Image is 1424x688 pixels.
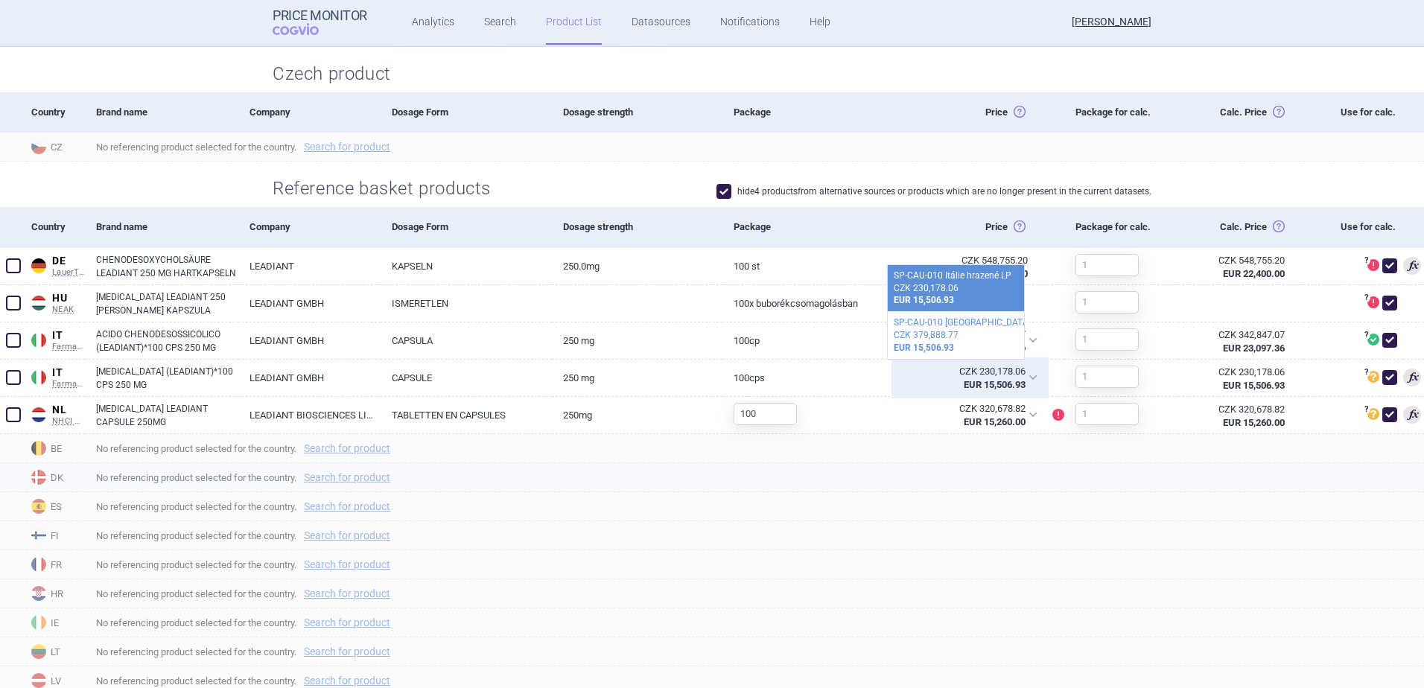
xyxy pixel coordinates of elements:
strong: EUR 22,400.00 [1223,268,1285,279]
img: Belgium [31,441,46,456]
strong: EUR 15,260.00 [964,416,1026,427]
div: Package [722,207,893,247]
div: Dosage strength [552,207,722,247]
a: CAPSULA [381,322,551,359]
a: NLNLNHCI Medicijnkosten [27,401,85,427]
span: Lowest price [1403,369,1421,386]
img: Italy [31,333,46,348]
div: Country [27,92,85,133]
a: 250 MG [552,322,722,359]
img: Spain [31,499,46,514]
img: Ireland [31,615,46,630]
abbr: SP-CAU-010 Nizozemsko hrazené LP [904,402,1026,429]
a: TABLETTEN EN CAPSULES [381,397,551,433]
span: IE [27,612,85,631]
a: CAPSULE [381,360,551,396]
div: Package for calc. [1064,92,1178,133]
strong: EUR 15,506.93 [964,379,1026,390]
a: Search for product [304,472,390,482]
img: Latvia [31,673,46,688]
a: Search for product [304,559,390,570]
a: Search for product [304,530,390,541]
a: ITITFarmadati [27,363,85,389]
a: LEADIANT GMBH [238,322,381,359]
span: ? [1361,405,1370,414]
div: Company [238,92,381,133]
strong: Price Monitor [273,8,367,23]
a: 100CP [722,322,893,359]
div: Brand name [85,92,238,133]
input: 1 [1075,254,1139,276]
a: Search for product [304,646,390,657]
div: CZK 342,847.07 [1189,328,1285,342]
span: ES [27,496,85,515]
a: Search for product [304,675,390,686]
span: Farmadati [52,379,85,389]
img: Finland [31,528,46,543]
a: CZK 548,755.20EUR 22,400.00 [1178,248,1303,287]
span: IT [52,366,85,380]
span: ? [1361,293,1370,302]
span: HU [52,292,85,305]
a: LEADIANT BIOSCIENCES LIMITED [238,397,381,433]
input: 1 [1075,366,1139,388]
h2: Czech product [273,62,1151,86]
strong: EUR 15,506.93 [894,343,954,353]
img: Italy [31,370,46,385]
span: 2nd lowest price [1403,406,1421,424]
a: CZK 342,847.07EUR 23,097.36 [1178,322,1303,361]
a: CZK 320,678.82EUR 15,260.00 [1178,397,1303,436]
strong: EUR 15,506.93 [1223,380,1285,391]
div: SP-CAU-010 [GEOGRAPHIC_DATA] nehrazené LP [894,316,1018,329]
input: 1 [1075,403,1139,425]
span: No referencing product selected for the country. [96,643,1424,660]
div: CZK 320,678.82 [904,402,1026,415]
span: ? [1361,368,1370,377]
div: Country [27,207,85,247]
span: NL [52,404,85,417]
a: ACIDO CHENODESOSSICOLICO (LEADIANT)*100 CPS 250 MG [96,328,238,354]
div: CZK 230,178.06 [894,282,1018,295]
a: ITITFarmadati [27,326,85,352]
a: Search for product [304,617,390,628]
div: CZK 320,678.82 [1189,403,1285,416]
a: 100 St [722,248,893,284]
div: CZK 548,755.20 [905,254,1028,267]
a: Search for product [304,501,390,512]
div: CZK 548,755.20 [1189,254,1285,267]
span: 3rd lowest price [1403,257,1421,275]
div: Dosage Form [381,92,551,133]
a: 250MG [552,397,722,433]
abbr: SP-CAU-010 Německo [905,254,1028,281]
span: DK [27,467,85,486]
strong: EUR 15,260.00 [1223,417,1285,428]
a: Search for product [304,588,390,599]
div: Package [722,92,893,133]
abbr: SP-CAU-010 Itálie hrazené LP [904,365,1026,392]
a: CZK 230,178.06EUR 15,506.93 [1178,360,1303,398]
img: Denmark [31,470,46,485]
a: Search for product [304,443,390,453]
span: No referencing product selected for the country. [96,614,1424,631]
strong: EUR 23,097.36 [1223,343,1285,354]
strong: EUR 15,506.93 [894,295,954,305]
span: FI [27,525,85,544]
img: Croatia [31,586,46,601]
a: LEADIANT GMBH [238,360,381,396]
span: No referencing product selected for the country. [96,585,1424,602]
img: France [31,557,46,572]
a: Price MonitorCOGVIO [273,8,367,36]
div: CZK 230,178.06 [1189,366,1285,379]
a: [MEDICAL_DATA] LEADIANT CAPSULE 250MG [96,402,238,429]
div: CZK 230,178.06 [904,365,1026,378]
span: No referencing product selected for the country. [96,439,1424,457]
span: IT [52,329,85,343]
span: No referencing product selected for the country. [96,138,1424,156]
div: Dosage strength [552,92,722,133]
img: Netherlands [31,407,46,422]
div: Use for calc. [1303,92,1403,133]
h2: Reference basket products [273,176,503,201]
span: No referencing product selected for the country. [96,526,1424,544]
a: [MEDICAL_DATA] LEADIANT 250 [PERSON_NAME] KAPSZULA [96,290,238,317]
div: Price [894,92,1064,133]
